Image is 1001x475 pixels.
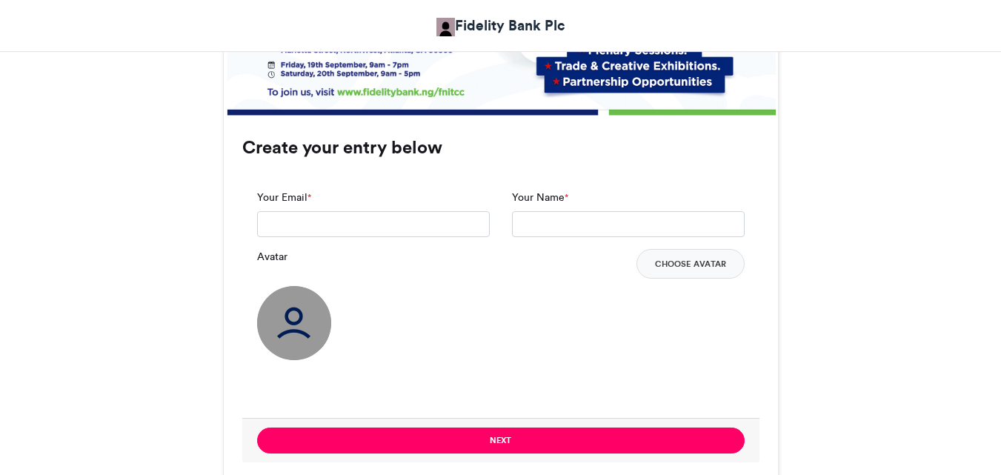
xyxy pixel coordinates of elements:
a: Fidelity Bank Plc [436,15,565,36]
button: Choose Avatar [636,249,745,279]
label: Your Email [257,190,311,205]
h3: Create your entry below [242,139,759,156]
button: Next [257,428,745,454]
label: Your Name [512,190,568,205]
label: Avatar [257,249,287,265]
img: user_circle.png [257,286,331,360]
img: Fidelity Bank [436,18,455,36]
